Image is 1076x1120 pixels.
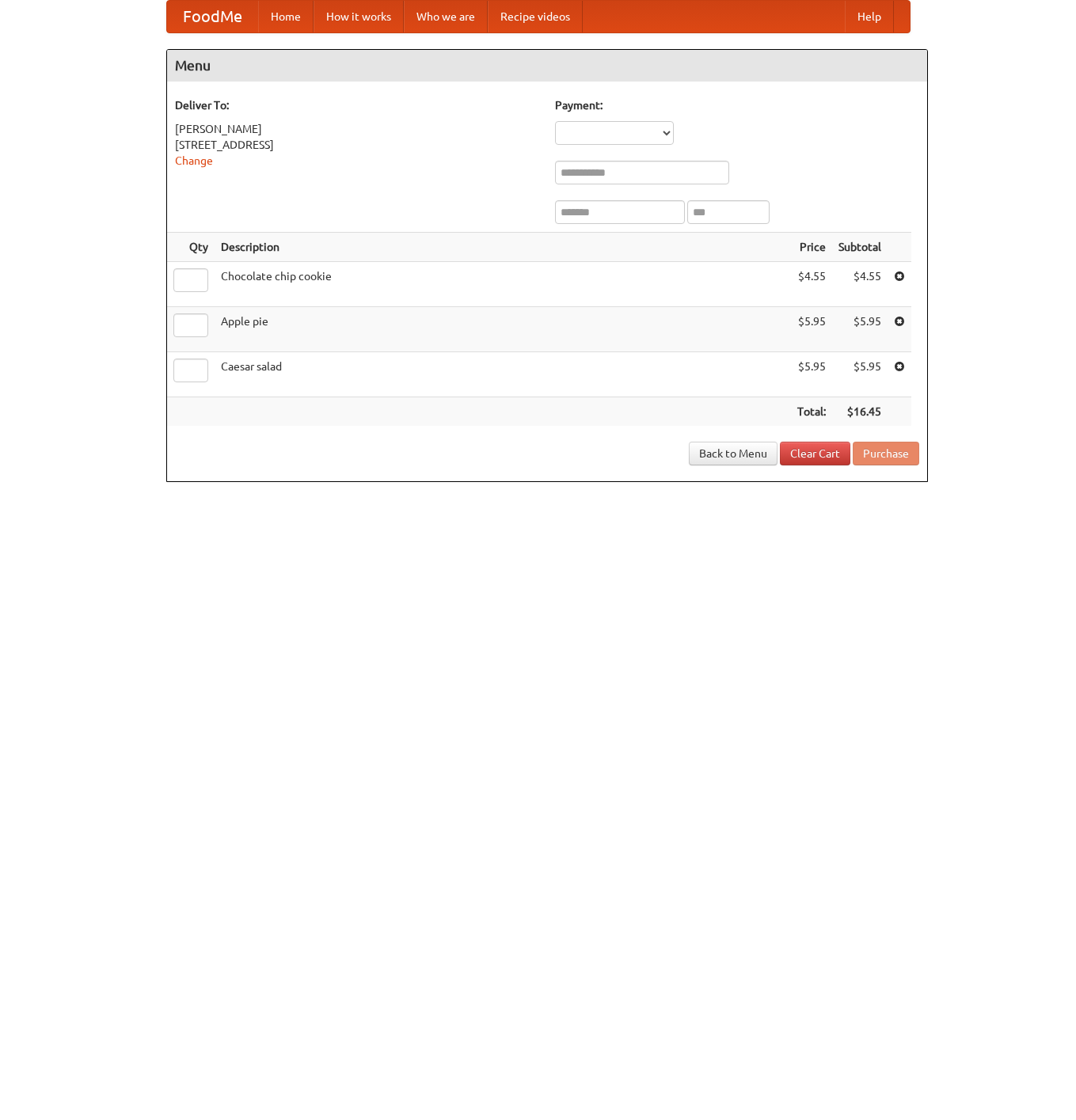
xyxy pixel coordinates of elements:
[845,1,894,32] a: Help
[791,262,832,307] td: $4.55
[832,307,888,352] td: $5.95
[832,352,888,397] td: $5.95
[832,397,888,427] th: $16.45
[832,262,888,307] td: $4.55
[404,1,488,32] a: Who we are
[314,1,404,32] a: How it works
[555,97,919,113] h5: Payment:
[832,233,888,262] th: Subtotal
[167,233,215,262] th: Qty
[215,352,791,397] td: Caesar salad
[258,1,314,32] a: Home
[780,442,850,465] a: Clear Cart
[175,137,539,153] div: [STREET_ADDRESS]
[175,121,539,137] div: [PERSON_NAME]
[791,397,832,427] th: Total:
[791,307,832,352] td: $5.95
[689,442,778,465] a: Back to Menu
[853,442,919,465] button: Purchase
[215,262,791,307] td: Chocolate chip cookie
[175,97,539,113] h5: Deliver To:
[215,307,791,352] td: Apple pie
[791,352,832,397] td: $5.95
[488,1,583,32] a: Recipe videos
[215,233,791,262] th: Description
[167,50,927,82] h4: Menu
[175,154,213,167] a: Change
[167,1,258,32] a: FoodMe
[791,233,832,262] th: Price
